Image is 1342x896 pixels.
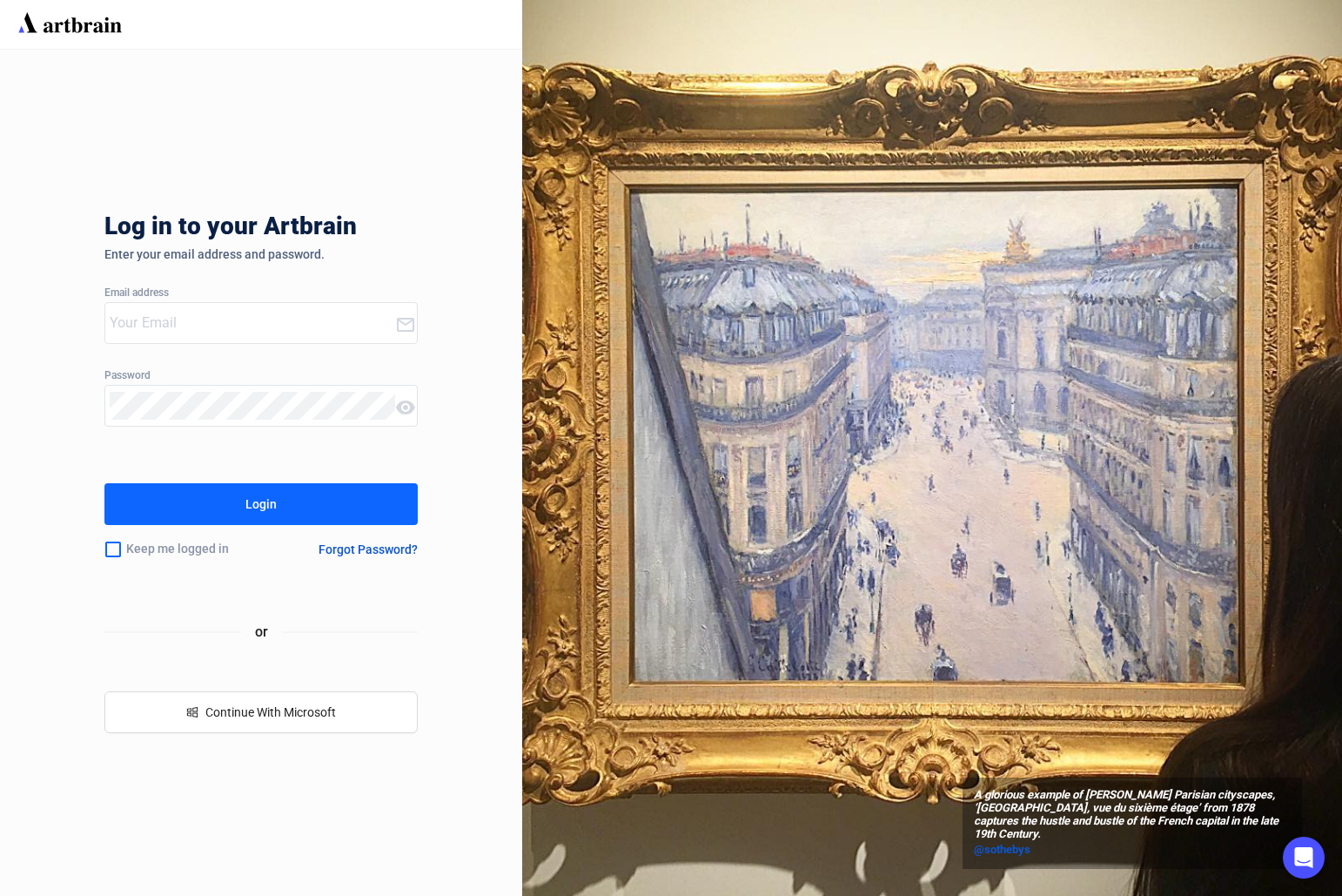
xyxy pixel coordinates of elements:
span: A glorious example of [PERSON_NAME] Parisian cityscapes, ‘[GEOGRAPHIC_DATA], vue du sixième étage... [974,789,1291,841]
div: Enter your email address and password. [104,247,418,261]
div: Login [245,490,277,518]
button: windowsContinue With Microsoft [104,691,418,733]
button: Login [104,483,418,525]
div: Log in to your Artbrain [104,212,627,247]
div: Open Intercom Messenger [1283,837,1325,879]
div: Password [104,370,418,382]
div: Keep me logged in [104,531,277,568]
input: Your Email [110,309,395,337]
div: Email address [104,287,418,300]
a: @sothebys [974,841,1291,859]
span: @sothebys [974,843,1030,856]
span: Continue With Microsoft [205,705,336,719]
span: or [241,621,282,643]
div: Forgot Password? [319,542,418,556]
span: windows [186,706,198,718]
